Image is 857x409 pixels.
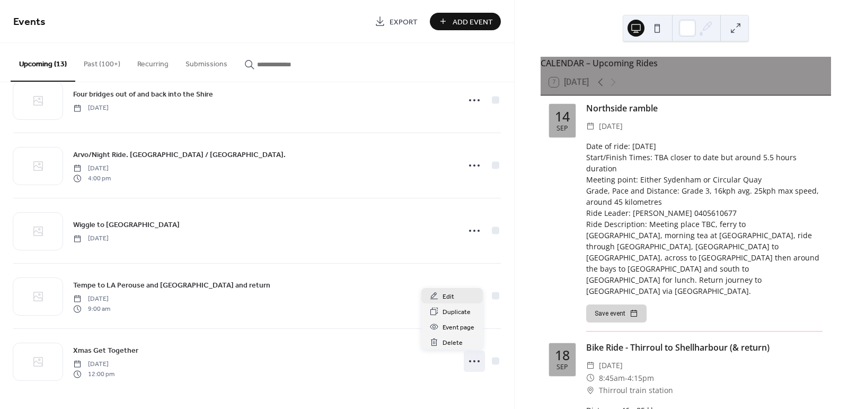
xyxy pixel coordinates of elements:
span: Event page [443,322,474,333]
div: Date of ride: [DATE] Start/Finish Times: TBA closer to date but around 5.5 hours duration Meeting... [586,141,823,297]
div: 14 [555,110,570,123]
a: Export [367,13,426,30]
a: Arvo/Night Ride. [GEOGRAPHIC_DATA] / [GEOGRAPHIC_DATA]. [73,149,286,161]
div: ​ [586,384,595,397]
a: Xmas Get Together [73,344,138,356]
div: ​ [586,372,595,385]
a: Wiggle to [GEOGRAPHIC_DATA] [73,219,180,231]
button: Add Event [430,13,501,30]
span: Events [13,12,46,32]
button: Upcoming (13) [11,43,75,82]
div: Sep [556,364,568,371]
span: 8:45am [599,372,625,385]
a: Four bridges out of and back into the Shire [73,88,213,100]
span: Edit [443,291,454,302]
span: Duplicate [443,307,471,318]
div: Northside ramble [586,102,823,115]
span: 4:15pm [628,372,654,385]
div: CALENDAR – Upcoming Rides [541,57,831,69]
span: Tempe to LA Perouse and [GEOGRAPHIC_DATA] and return [73,280,270,291]
button: Past (100+) [75,43,129,81]
span: [DATE] [73,164,111,173]
span: Wiggle to [GEOGRAPHIC_DATA] [73,220,180,231]
span: [DATE] [73,103,109,113]
span: Arvo/Night Ride. [GEOGRAPHIC_DATA] / [GEOGRAPHIC_DATA]. [73,150,286,161]
span: Export [390,16,418,28]
span: Four bridges out of and back into the Shire [73,89,213,100]
div: Bike Ride - Thirroul to Shellharbour (& return) [586,341,823,354]
span: Add Event [453,16,493,28]
button: Recurring [129,43,177,81]
span: [DATE] [73,234,109,243]
span: - [625,372,628,385]
div: ​ [586,120,595,133]
span: 4:00 pm [73,173,111,183]
span: 12:00 pm [73,369,114,379]
span: [DATE] [73,360,114,369]
span: Xmas Get Together [73,345,138,356]
span: 9:00 am [73,304,110,314]
span: [DATE] [599,120,623,133]
a: Tempe to LA Perouse and [GEOGRAPHIC_DATA] and return [73,279,270,291]
button: Save event [586,304,647,323]
span: Thirroul train station [599,384,673,397]
span: [DATE] [73,294,110,304]
button: Submissions [177,43,236,81]
div: ​ [586,359,595,372]
div: 18 [555,349,570,362]
span: [DATE] [599,359,623,372]
div: Sep [556,125,568,132]
span: Delete [443,337,463,349]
